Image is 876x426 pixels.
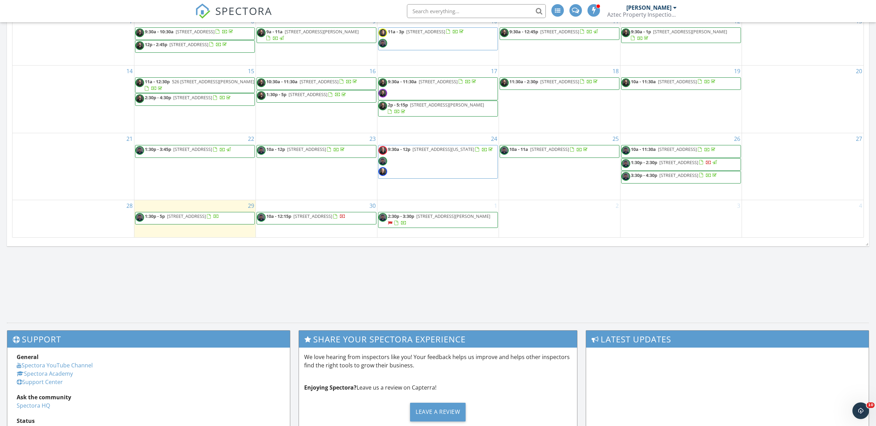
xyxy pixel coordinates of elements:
[621,78,630,87] img: 65riqhnb_2.jpg
[858,200,864,211] a: Go to October 4, 2025
[631,146,656,152] span: 10a - 11:30a
[388,78,477,85] a: 9:30a - 11:30a [STREET_ADDRESS]
[266,91,347,97] a: 1:30p - 5p [STREET_ADDRESS]
[368,66,377,77] a: Go to September 16, 2025
[17,353,39,361] strong: General
[621,171,741,184] a: 3:30p - 4:30p [STREET_ADDRESS]
[377,133,499,200] td: Go to September 24, 2025
[733,66,742,77] a: Go to September 19, 2025
[540,78,579,85] span: [STREET_ADDRESS]
[257,90,376,103] a: 1:30p - 5p [STREET_ADDRESS]
[173,94,212,101] span: [STREET_ADDRESS]
[388,28,465,35] a: 11a - 3p [STREET_ADDRESS]
[134,65,256,133] td: Go to September 15, 2025
[631,78,656,85] span: 10a - 11:30a
[659,159,698,165] span: [STREET_ADDRESS]
[145,146,232,152] a: 1:30p - 3:45p [STREET_ADDRESS]
[378,39,387,48] img: 741cf077278e49c1af68e61a635f5ca8.jpeg
[607,11,677,18] div: Aztec Property Inspections
[620,133,742,200] td: Go to September 26, 2025
[266,28,283,35] span: 9a - 11a
[416,213,490,219] span: [STREET_ADDRESS][PERSON_NAME]
[854,133,864,144] a: Go to September 27, 2025
[378,212,498,228] a: 2:30p - 3:30p [STREET_ADDRESS][PERSON_NAME]
[173,146,212,152] span: [STREET_ADDRESS]
[135,212,255,224] a: 1:30p - 5p [STREET_ADDRESS]
[620,65,742,133] td: Go to September 19, 2025
[500,77,619,90] a: 11:30a - 2:30p [STREET_ADDRESS]
[145,94,232,101] a: 2:30p - 4:30p [STREET_ADDRESS]
[631,159,718,165] a: 1:30p - 2:30p [STREET_ADDRESS]
[509,146,528,152] span: 10a - 11a
[256,200,377,237] td: Go to September 30, 2025
[145,41,167,48] span: 12p - 2:45p
[388,102,484,114] a: 2p - 5:15p [STREET_ADDRESS][PERSON_NAME]
[145,78,170,85] span: 11a - 12:30p
[266,78,358,85] a: 10:30a - 11:30a [STREET_ADDRESS]
[378,89,387,97] img: screenshot_20250203_at_2.16.23_pm.png
[378,102,387,110] img: 65riqhnb_2.jpg
[500,27,619,40] a: 9:30a - 12:45p [STREET_ADDRESS]
[621,27,741,43] a: 9:30a - 1p [STREET_ADDRESS][PERSON_NAME]
[530,146,569,152] span: [STREET_ADDRESS]
[135,93,255,106] a: 2:30p - 4:30p [STREET_ADDRESS]
[586,331,869,348] h3: Latest Updates
[125,66,134,77] a: Go to September 14, 2025
[134,133,256,200] td: Go to September 22, 2025
[145,28,174,35] span: 9:30a - 10:30a
[631,28,651,35] span: 9:30a - 1p
[653,28,727,35] span: [STREET_ADDRESS][PERSON_NAME]
[621,158,741,171] a: 1:30p - 2:30p [STREET_ADDRESS]
[135,145,255,157] a: 1:30p - 3:45p [STREET_ADDRESS]
[631,28,727,41] a: 9:30a - 1p [STREET_ADDRESS][PERSON_NAME]
[509,28,599,35] a: 9:30a - 12:45p [STREET_ADDRESS]
[12,200,134,237] td: Go to September 28, 2025
[266,28,359,41] a: 9a - 11a [STREET_ADDRESS][PERSON_NAME]
[509,28,538,35] span: 9:30a - 12:45p
[631,159,657,165] span: 1:30p - 2:30p
[509,146,589,152] a: 10a - 11a [STREET_ADDRESS]
[500,145,619,157] a: 10a - 11a [STREET_ADDRESS]
[145,28,234,35] a: 9:30a - 10:30a [STREET_ADDRESS]
[621,159,630,168] img: 741cf077278e49c1af68e61a635f5ca8.jpeg
[388,213,414,219] span: 2:30p - 3:30p
[658,78,697,85] span: [STREET_ADDRESS]
[266,146,285,152] span: 10a - 12p
[304,384,357,391] strong: Enjoying Spectora?
[378,77,498,100] a: 9:30a - 11:30a [STREET_ADDRESS]
[169,41,208,48] span: [STREET_ADDRESS]
[388,213,490,226] a: 2:30p - 3:30p [STREET_ADDRESS][PERSON_NAME]
[378,146,387,155] img: aztec_031cropweb.jpg
[247,133,256,144] a: Go to September 22, 2025
[742,65,864,133] td: Go to September 20, 2025
[256,15,377,65] td: Go to September 9, 2025
[620,15,742,65] td: Go to September 12, 2025
[412,146,474,152] span: [STREET_ADDRESS][US_STATE]
[300,78,339,85] span: [STREET_ADDRESS]
[631,78,717,85] a: 10a - 11:30a [STREET_ADDRESS]
[135,146,144,155] img: 741cf077278e49c1af68e61a635f5ca8.jpeg
[266,213,345,219] a: 10a - 12:15p [STREET_ADDRESS]
[388,78,417,85] span: 9:30a - 11:30a
[631,172,718,178] a: 3:30p - 4:30p [STREET_ADDRESS]
[176,28,215,35] span: [STREET_ADDRESS]
[7,331,290,348] h3: Support
[125,133,134,144] a: Go to September 21, 2025
[135,40,255,53] a: 12p - 2:45p [STREET_ADDRESS]
[135,28,144,37] img: 65riqhnb_2.jpg
[499,65,620,133] td: Go to September 18, 2025
[257,28,266,37] img: 65riqhnb_2.jpg
[500,78,509,87] img: 65riqhnb_2.jpg
[854,66,864,77] a: Go to September 20, 2025
[145,78,254,91] a: 11a - 12:30p 526 [STREET_ADDRESS][PERSON_NAME]
[410,403,466,421] div: Leave a Review
[742,200,864,237] td: Go to October 4, 2025
[215,3,272,18] span: SPECTORA
[304,353,572,369] p: We love hearing from inspectors like you! Your feedback helps us improve and helps other inspecto...
[500,28,509,37] img: 65riqhnb_2.jpg
[377,65,499,133] td: Go to September 17, 2025
[378,157,387,165] img: 741cf077278e49c1af68e61a635f5ca8.jpeg
[852,402,869,419] iframe: Intercom live chat
[304,383,572,392] p: Leave us a review on Capterra!
[293,213,332,219] span: [STREET_ADDRESS]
